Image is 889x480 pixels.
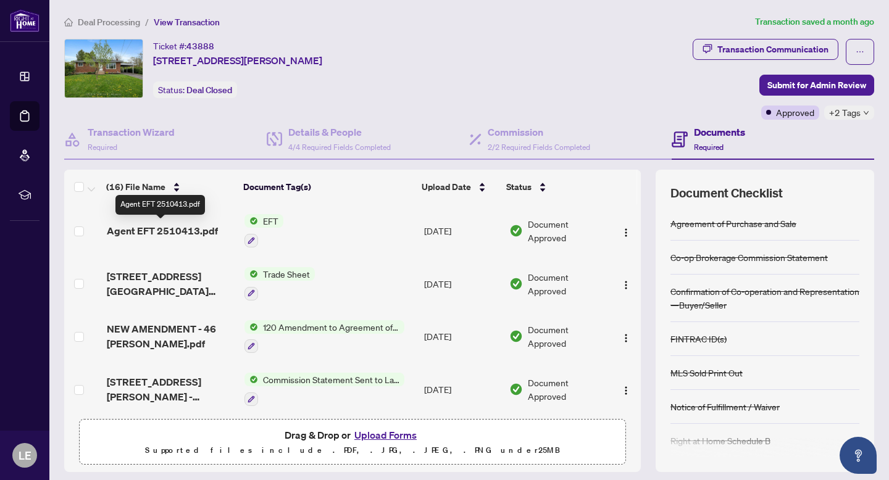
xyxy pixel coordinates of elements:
[621,333,631,343] img: Logo
[694,143,724,152] span: Required
[19,447,31,464] span: LE
[153,81,237,98] div: Status:
[829,106,861,120] span: +2 Tags
[288,125,391,139] h4: Details & People
[528,376,606,403] span: Document Approved
[840,437,877,474] button: Open asap
[670,400,780,413] div: Notice of Fulfillment / Waiver
[145,15,149,29] li: /
[419,204,504,257] td: [DATE]
[670,250,828,264] div: Co-op Brokerage Commission Statement
[670,332,727,346] div: FINTRAC ID(s)
[509,277,523,291] img: Document Status
[107,223,218,238] span: Agent EFT 2510413.pdf
[88,143,117,152] span: Required
[506,180,532,194] span: Status
[488,125,590,139] h4: Commission
[422,180,471,194] span: Upload Date
[670,217,796,230] div: Agreement of Purchase and Sale
[488,143,590,152] span: 2/2 Required Fields Completed
[528,217,606,244] span: Document Approved
[258,320,404,334] span: 120 Amendment to Agreement of Purchase and Sale
[670,434,770,447] div: Right at Home Schedule B
[244,214,258,228] img: Status Icon
[64,18,73,27] span: home
[670,366,743,379] div: MLS Sold Print Out
[285,427,420,443] span: Drag & Drop or
[717,39,828,59] div: Transaction Communication
[258,267,315,281] span: Trade Sheet
[351,427,420,443] button: Upload Forms
[694,125,745,139] h4: Documents
[528,323,606,350] span: Document Approved
[153,39,214,53] div: Ticket #:
[621,280,631,290] img: Logo
[106,180,165,194] span: (16) File Name
[616,274,636,294] button: Logo
[186,85,232,96] span: Deal Closed
[288,143,391,152] span: 4/4 Required Fields Completed
[419,257,504,310] td: [DATE]
[78,17,140,28] span: Deal Processing
[767,75,866,95] span: Submit for Admin Review
[87,443,618,458] p: Supported files include .PDF, .JPG, .JPEG, .PNG under 25 MB
[621,386,631,395] img: Logo
[244,214,283,247] button: Status IconEFT
[417,170,501,204] th: Upload Date
[621,228,631,238] img: Logo
[107,321,235,351] span: NEW AMENDMENT - 46 [PERSON_NAME].pdf
[115,195,205,215] div: Agent EFT 2510413.pdf
[509,383,523,396] img: Document Status
[863,110,869,116] span: down
[616,221,636,241] button: Logo
[244,267,315,300] button: Status IconTrade Sheet
[154,17,220,28] span: View Transaction
[419,363,504,416] td: [DATE]
[244,373,404,406] button: Status IconCommission Statement Sent to Lawyer
[509,224,523,238] img: Document Status
[258,373,404,386] span: Commission Statement Sent to Lawyer
[244,320,404,354] button: Status Icon120 Amendment to Agreement of Purchase and Sale
[107,269,235,299] span: [STREET_ADDRESS][GEOGRAPHIC_DATA][PERSON_NAME]pdf
[101,170,238,204] th: (16) File Name
[258,214,283,228] span: EFT
[88,125,175,139] h4: Transaction Wizard
[528,270,606,297] span: Document Approved
[670,184,783,202] span: Document Checklist
[616,326,636,346] button: Logo
[419,310,504,363] td: [DATE]
[856,48,864,56] span: ellipsis
[186,41,214,52] span: 43888
[244,373,258,386] img: Status Icon
[107,374,235,404] span: [STREET_ADDRESS][PERSON_NAME] - INVOICE.pdf
[759,75,874,96] button: Submit for Admin Review
[755,15,874,29] article: Transaction saved a month ago
[670,284,859,312] div: Confirmation of Co-operation and Representation—Buyer/Seller
[65,39,143,97] img: IMG-X12273973_1.jpg
[244,320,258,334] img: Status Icon
[238,170,417,204] th: Document Tag(s)
[80,420,625,465] span: Drag & Drop orUpload FormsSupported files include .PDF, .JPG, .JPEG, .PNG under25MB
[616,379,636,399] button: Logo
[693,39,838,60] button: Transaction Communication
[244,267,258,281] img: Status Icon
[509,329,523,343] img: Document Status
[776,106,814,119] span: Approved
[501,170,607,204] th: Status
[153,53,322,68] span: [STREET_ADDRESS][PERSON_NAME]
[10,9,40,32] img: logo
